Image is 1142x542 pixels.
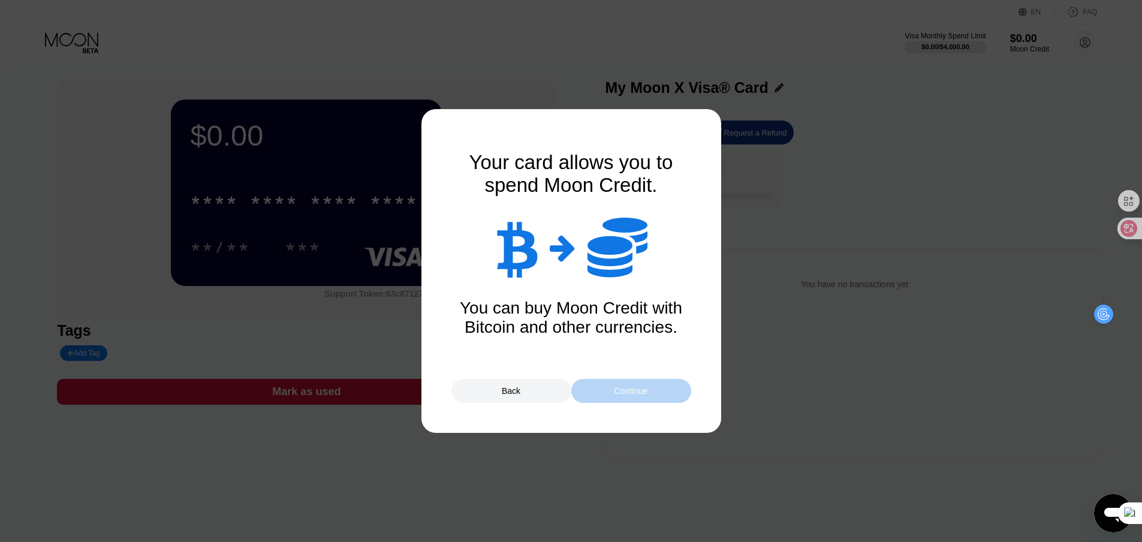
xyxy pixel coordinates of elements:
div: Your card allows you to spend Moon Credit. [451,151,691,197]
iframe: 启动消息传送窗口的按钮 [1094,494,1132,532]
div:  [495,218,538,278]
div:  [550,233,575,263]
div: Back [451,379,571,403]
div:  [587,215,647,281]
div: You can buy Moon Credit with Bitcoin and other currencies. [451,299,691,337]
div: Continue [614,386,647,396]
div: Back [502,386,520,396]
div: Continue [571,379,691,403]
